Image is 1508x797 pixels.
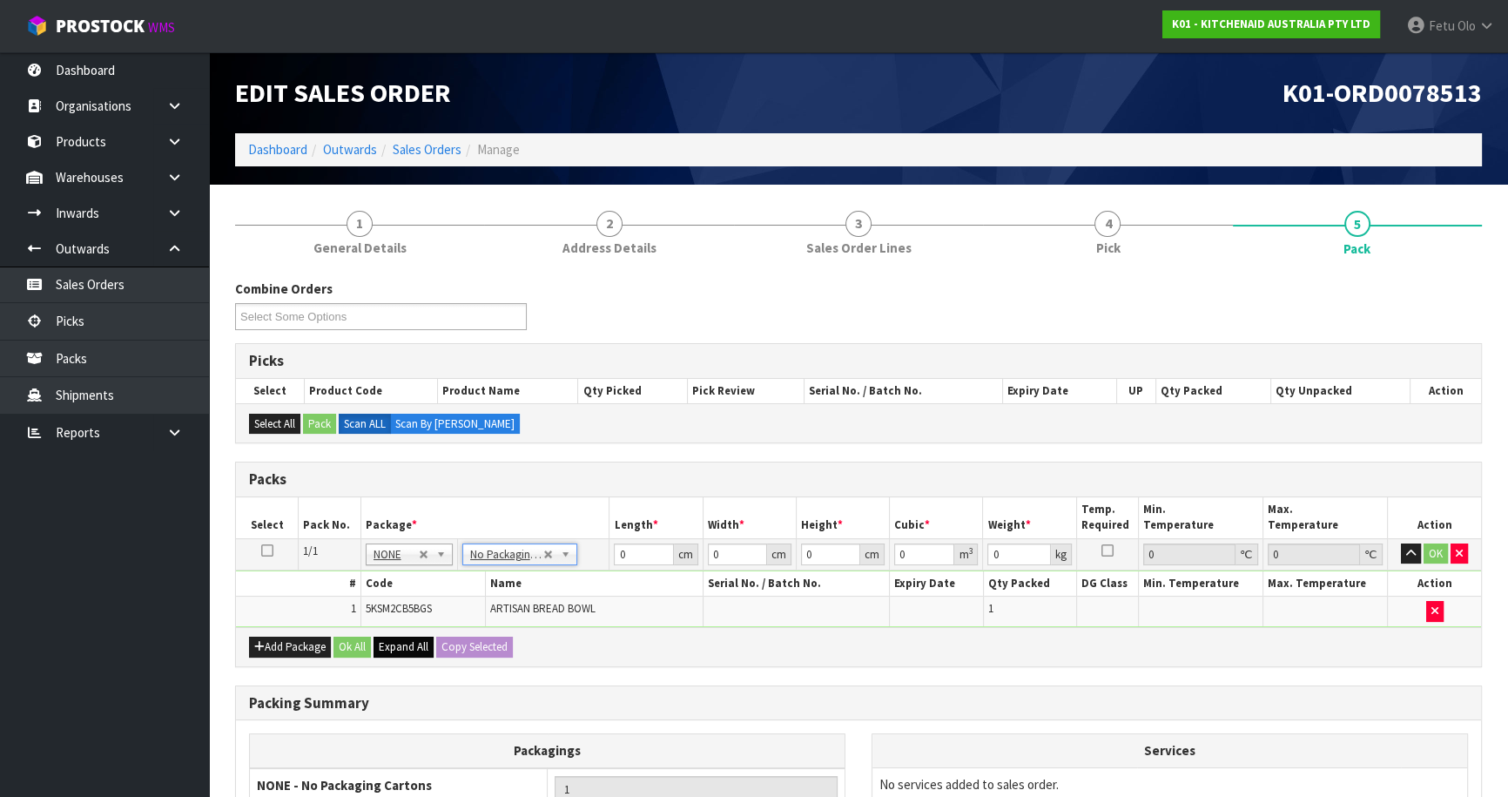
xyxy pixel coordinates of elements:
th: Action [1388,497,1481,538]
span: 1 [351,601,356,616]
th: Services [872,734,1467,767]
th: Temp. Required [1076,497,1139,538]
button: Expand All [374,637,434,658]
th: Product Name [438,379,578,403]
th: Min. Temperature [1139,497,1263,538]
span: NONE [374,544,419,565]
th: DG Class [1076,571,1139,597]
span: ARTISAN BREAD BOWL [490,601,596,616]
button: OK [1424,544,1448,564]
span: No Packaging Cartons [470,544,543,565]
span: Pick [1095,239,1120,257]
div: ℃ [1360,544,1383,565]
th: Code [360,571,485,597]
th: Max. Temperature [1263,497,1388,538]
button: Add Package [249,637,331,658]
th: Qty Picked [578,379,688,403]
span: Olo [1458,17,1476,34]
label: Combine Orders [235,280,333,298]
a: Sales Orders [393,141,461,158]
span: 3 [845,211,872,237]
button: Copy Selected [436,637,513,658]
h3: Picks [249,353,1468,369]
th: # [236,571,360,597]
button: Pack [303,414,336,435]
span: 1 [988,601,993,616]
button: Ok All [333,637,371,658]
div: cm [674,544,698,565]
th: Qty Packed [1155,379,1270,403]
span: Pack [1343,240,1370,258]
div: cm [767,544,791,565]
span: 1 [347,211,373,237]
label: Scan By [PERSON_NAME] [390,414,520,435]
div: ℃ [1235,544,1258,565]
small: WMS [148,19,175,36]
div: cm [860,544,885,565]
span: General Details [313,239,407,257]
a: K01 - KITCHENAID AUSTRALIA PTY LTD [1162,10,1380,38]
th: Expiry Date [1002,379,1116,403]
th: Action [1388,571,1481,597]
th: Name [485,571,703,597]
strong: NONE - No Packaging Cartons [257,777,432,794]
span: 5KSM2CB5BGS [366,601,432,616]
button: Select All [249,414,300,435]
label: Scan ALL [339,414,391,435]
th: Expiry Date [890,571,983,597]
span: Address Details [562,239,656,257]
th: Height [796,497,889,538]
th: Cubic [890,497,983,538]
span: 4 [1094,211,1121,237]
img: cube-alt.png [26,15,48,37]
th: Pack No. [299,497,361,538]
th: Qty Unpacked [1271,379,1410,403]
th: Min. Temperature [1139,571,1263,597]
th: UP [1116,379,1155,403]
span: 2 [596,211,623,237]
th: Width [703,497,796,538]
th: Qty Packed [983,571,1076,597]
th: Select [236,379,304,403]
th: Pick Review [688,379,804,403]
th: Weight [983,497,1076,538]
span: Expand All [379,639,428,654]
th: Packagings [250,734,845,768]
th: Serial No. / Batch No. [804,379,1003,403]
th: Package [360,497,609,538]
th: Action [1410,379,1481,403]
a: Outwards [323,141,377,158]
th: Product Code [304,379,437,403]
span: Fetu [1429,17,1455,34]
div: m [954,544,978,565]
h3: Packing Summary [249,695,1468,712]
span: K01-ORD0078513 [1282,76,1482,109]
span: Edit Sales Order [235,76,451,109]
strong: K01 - KITCHENAID AUSTRALIA PTY LTD [1172,17,1370,31]
th: Select [236,497,299,538]
th: Length [609,497,703,538]
span: Manage [477,141,520,158]
span: Sales Order Lines [806,239,912,257]
sup: 3 [968,545,973,557]
span: ProStock [56,15,145,37]
span: 1/1 [303,544,318,558]
div: kg [1051,544,1072,565]
span: 5 [1344,211,1370,237]
th: Max. Temperature [1263,571,1388,597]
th: Serial No. / Batch No. [703,571,890,597]
a: Dashboard [248,141,307,158]
h3: Packs [249,471,1468,488]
